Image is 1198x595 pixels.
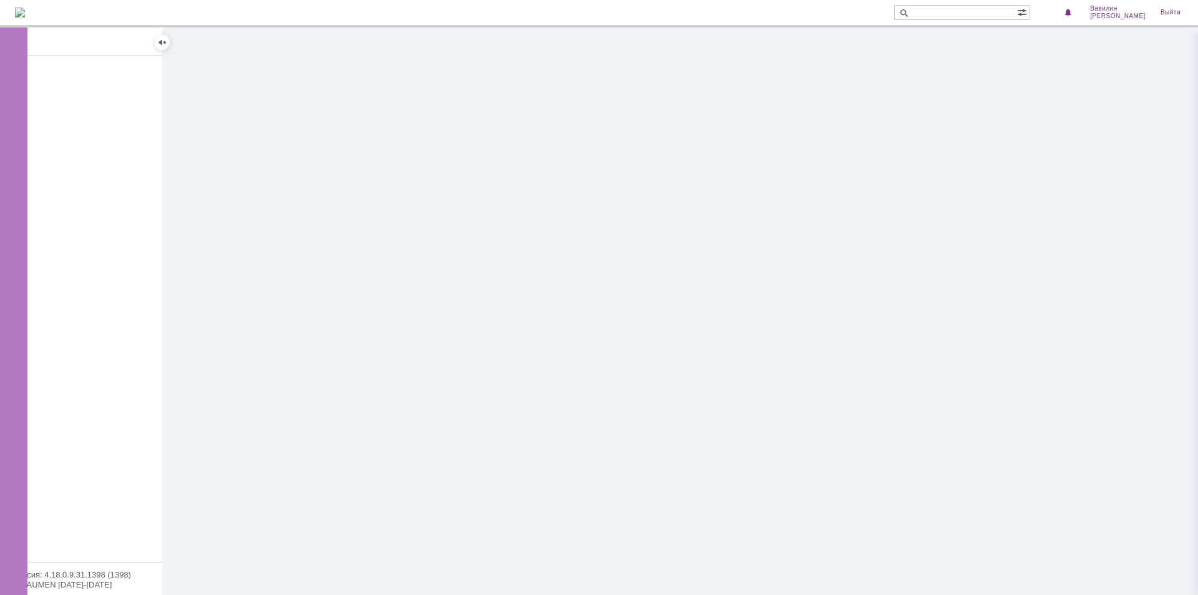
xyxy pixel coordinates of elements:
[155,35,170,50] div: Скрыть меню
[12,581,150,589] div: © NAUMEN [DATE]-[DATE]
[15,7,25,17] a: Перейти на домашнюю страницу
[15,7,25,17] img: logo
[12,571,150,579] div: Версия: 4.18.0.9.31.1398 (1398)
[1090,12,1146,20] span: [PERSON_NAME]
[1090,5,1118,12] span: Вавилин
[1017,6,1030,17] span: Расширенный поиск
